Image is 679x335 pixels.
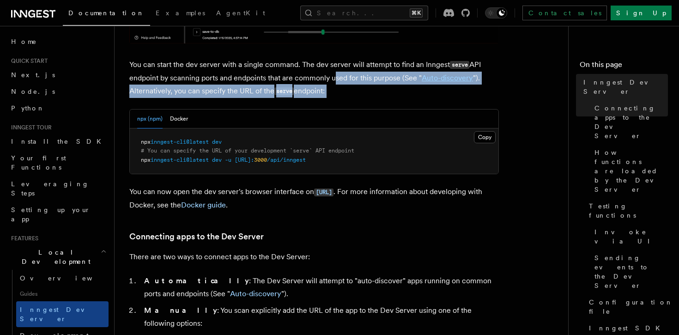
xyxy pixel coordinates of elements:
span: Inngest tour [7,124,52,131]
a: Home [7,33,109,50]
strong: Automatically [144,276,249,285]
a: Inngest Dev Server [16,301,109,327]
span: -u [225,157,231,163]
span: Testing functions [589,201,668,220]
a: Examples [150,3,211,25]
span: Setting up your app [11,206,91,223]
span: Local Development [7,248,101,266]
span: AgentKit [216,9,265,17]
h4: On this page [580,59,668,74]
button: Toggle dark mode [485,7,507,18]
span: 3000 [254,157,267,163]
span: npx [141,157,151,163]
span: How functions are loaded by the Dev Server [594,148,668,194]
a: Your first Functions [7,150,109,176]
span: [URL]: [235,157,254,163]
a: Sending events to the Dev Server [591,250,668,294]
span: Sending events to the Dev Server [594,253,668,290]
a: Sign Up [611,6,672,20]
a: Auto-discovery [230,289,281,298]
a: Connecting apps to the Dev Server [591,100,668,144]
span: Quick start [7,57,48,65]
span: Inngest Dev Server [583,78,668,96]
a: Testing functions [585,198,668,224]
span: Configuration file [589,298,673,316]
a: Documentation [63,3,150,26]
a: Auto-discovery [422,73,473,82]
a: Setting up your app [7,201,109,227]
span: Python [11,104,45,112]
span: dev [212,157,222,163]
a: Inngest Dev Server [580,74,668,100]
p: You can now open the dev server's browser interface on . For more information about developing wi... [129,185,499,212]
a: Invoke via UI [591,224,668,250]
span: Documentation [68,9,145,17]
span: Overview [20,274,115,282]
strong: Manually [144,306,217,315]
a: Leveraging Steps [7,176,109,201]
span: Node.js [11,88,55,95]
span: dev [212,139,222,145]
code: serve [450,61,469,69]
a: [URL] [314,187,333,196]
a: How functions are loaded by the Dev Server [591,144,668,198]
button: Search...⌘K [300,6,428,20]
span: Next.js [11,71,55,79]
kbd: ⌘K [410,8,423,18]
span: Features [7,235,38,242]
a: Python [7,100,109,116]
code: [URL] [314,189,333,196]
a: Next.js [7,67,109,83]
a: AgentKit [211,3,271,25]
code: serve [274,87,294,95]
span: Examples [156,9,205,17]
span: /api/inngest [267,157,306,163]
a: Node.js [7,83,109,100]
button: Local Development [7,244,109,270]
li: : The Dev Server will attempt to "auto-discover" apps running on common ports and endpoints (See ... [141,274,499,300]
p: You can start the dev server with a single command. The dev server will attempt to find an Innges... [129,58,499,98]
span: Connecting apps to the Dev Server [594,104,668,140]
button: npx (npm) [137,110,163,128]
a: Overview [16,270,109,286]
a: Connecting apps to the Dev Server [129,230,264,243]
a: Docker guide [181,201,226,209]
span: npx [141,139,151,145]
span: Home [11,37,37,46]
span: inngest-cli@latest [151,139,209,145]
button: Copy [474,131,496,143]
span: Your first Functions [11,154,66,171]
a: Configuration file [585,294,668,320]
span: # You can specify the URL of your development `serve` API endpoint [141,147,354,154]
span: Inngest Dev Server [20,306,99,323]
span: Install the SDK [11,138,107,145]
a: Install the SDK [7,133,109,150]
span: Leveraging Steps [11,180,89,197]
span: Guides [16,286,109,301]
button: Docker [170,110,188,128]
span: inngest-cli@latest [151,157,209,163]
p: There are two ways to connect apps to the Dev Server: [129,250,499,263]
span: Invoke via UI [594,227,668,246]
a: Contact sales [522,6,607,20]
